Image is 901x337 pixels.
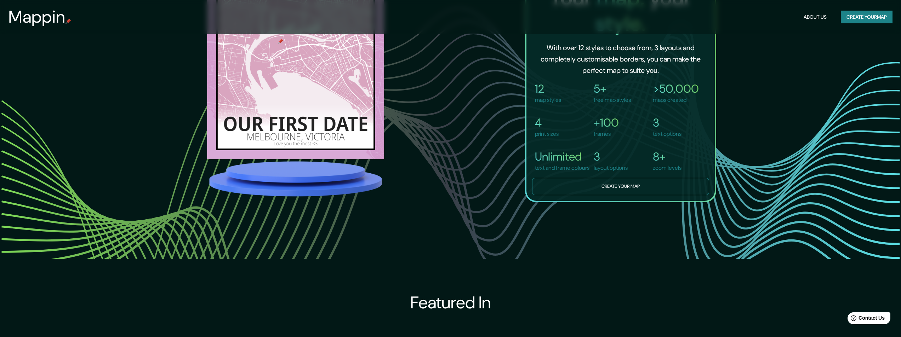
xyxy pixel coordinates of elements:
h4: 8+ [653,150,682,164]
button: Create your map [532,178,709,195]
h4: >50,000 [653,82,699,96]
img: platform.png [207,159,384,198]
button: About Us [801,11,829,24]
h4: +100 [594,116,619,130]
button: Create yourmap [841,11,893,24]
h6: With over 12 styles to choose from, 3 layouts and completely customisable borders, you can make t... [538,42,703,76]
h4: 3 [653,116,682,130]
p: text and frame colours [535,164,589,172]
h3: Featured In [410,293,491,313]
p: print sizes [535,130,559,138]
p: zoom levels [653,164,682,172]
h4: 4 [535,116,559,130]
iframe: Help widget launcher [838,309,893,329]
p: frames [594,130,619,138]
p: layout options [594,164,628,172]
img: mappin-pin [65,18,71,24]
p: map styles [535,96,561,104]
h4: 3 [594,150,628,164]
h4: 5+ [594,82,631,96]
h3: Mappin [8,7,65,27]
h4: 12 [535,82,561,96]
p: maps created [653,96,699,104]
p: text options [653,130,682,138]
p: free map styles [594,96,631,104]
h4: Unlimited [535,150,589,164]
